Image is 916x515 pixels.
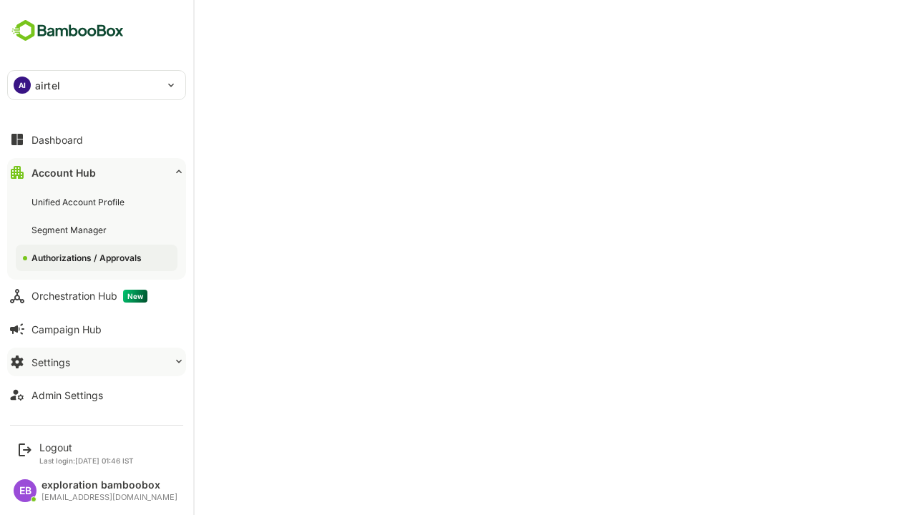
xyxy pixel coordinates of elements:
div: EB [14,479,36,502]
img: BambooboxFullLogoMark.5f36c76dfaba33ec1ec1367b70bb1252.svg [7,17,128,44]
div: Logout [39,441,134,453]
div: exploration bamboobox [42,479,177,491]
button: Account Hub [7,158,186,187]
button: Settings [7,348,186,376]
div: Admin Settings [31,389,103,401]
button: Admin Settings [7,381,186,409]
div: Dashboard [31,134,83,146]
div: Unified Account Profile [31,196,127,208]
button: Dashboard [7,125,186,154]
button: Campaign Hub [7,315,186,343]
div: [EMAIL_ADDRESS][DOMAIN_NAME] [42,493,177,502]
div: Orchestration Hub [31,290,147,303]
p: airtel [35,78,60,93]
div: Campaign Hub [31,323,102,335]
div: Authorizations / Approvals [31,252,145,264]
span: New [123,290,147,303]
div: AI [14,77,31,94]
div: Settings [31,356,70,368]
div: Segment Manager [31,224,109,236]
div: AIairtel [8,71,185,99]
p: Last login: [DATE] 01:46 IST [39,456,134,465]
button: Orchestration HubNew [7,282,186,310]
div: Account Hub [31,167,96,179]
